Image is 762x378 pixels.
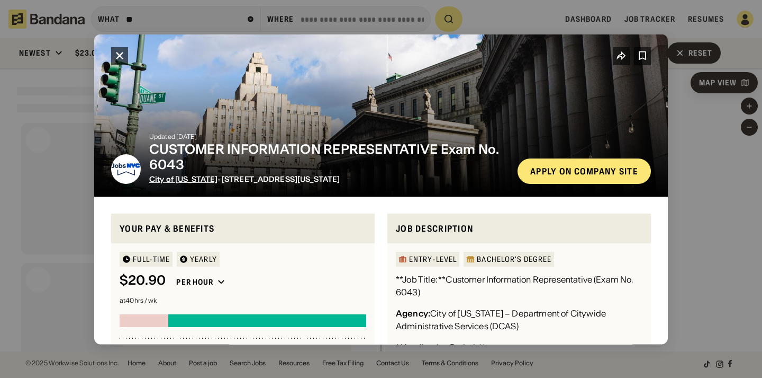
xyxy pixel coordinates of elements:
div: City of [US_STATE] – Department of Citywide Administrative Services (DCAS) [396,307,642,332]
div: Entry-Level [409,256,457,263]
div: CUSTOMER INFORMATION REPRESENTATIVE Exam No. 6043 [149,142,509,173]
div: Per hour [176,277,213,287]
div: Bachelor's Degree [477,256,551,263]
a: City of [US_STATE] [149,174,218,183]
div: Your pay & benefits [120,222,366,235]
div: **Application Period: ** [396,341,486,354]
a: Apply on company site [518,158,651,183]
div: Full-time [133,256,170,263]
div: Updated [DATE] [149,134,509,140]
div: at 40 hrs / wk [120,297,366,304]
div: YEARLY [190,256,217,263]
div: Apply on company site [530,166,638,175]
div: $ 20.90 [120,273,166,288]
img: City of New York logo [111,154,141,183]
div: · [STREET_ADDRESS][US_STATE] [149,174,509,183]
div: Job Description [396,222,642,235]
div: **Job Title: **Customer Information Representative (Exam No. 6043) [396,273,642,298]
div: Agency: [396,308,430,319]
